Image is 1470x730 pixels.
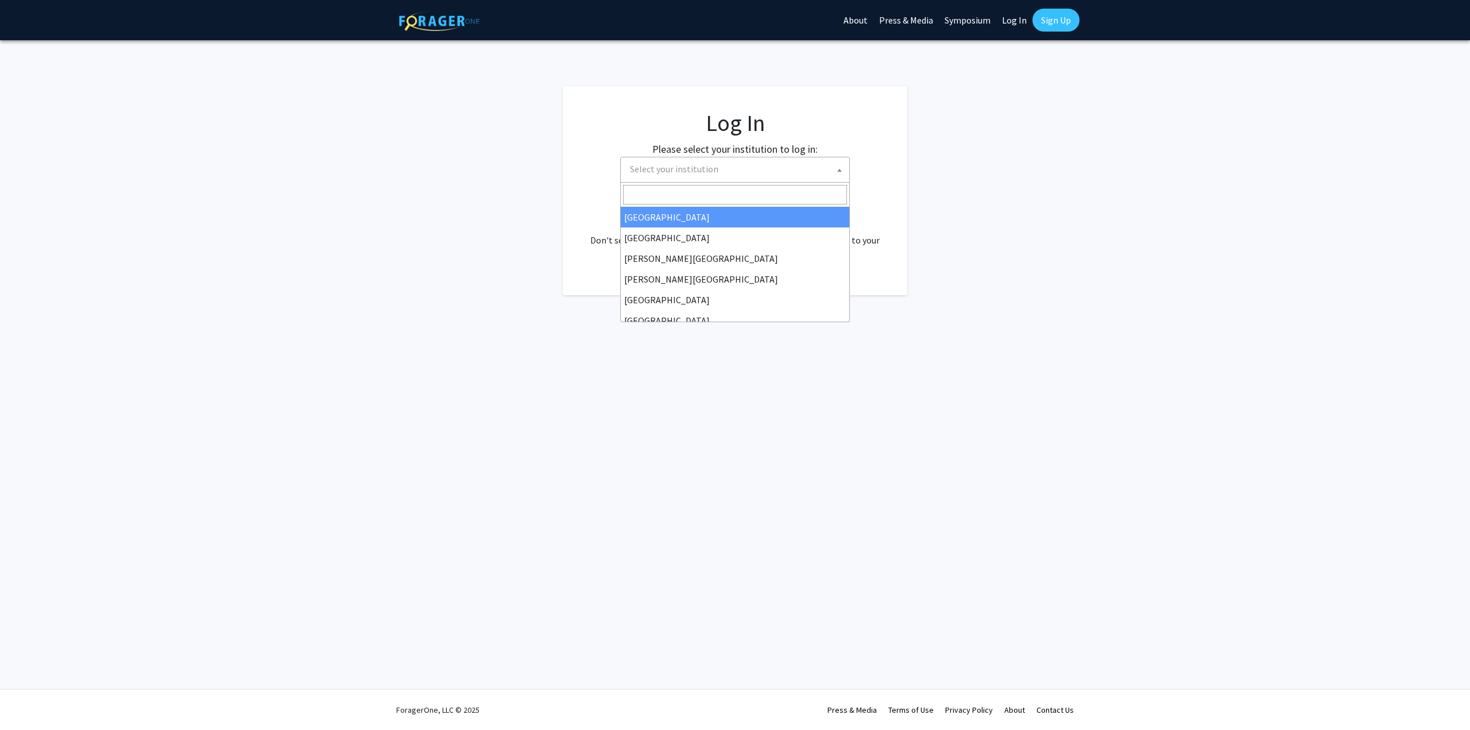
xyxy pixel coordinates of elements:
iframe: Chat [9,678,49,721]
li: [PERSON_NAME][GEOGRAPHIC_DATA] [621,248,849,269]
div: No account? . Don't see your institution? about bringing ForagerOne to your institution. [586,206,884,261]
li: [GEOGRAPHIC_DATA] [621,289,849,310]
span: Select your institution [630,163,718,175]
img: ForagerOne Logo [399,11,479,31]
li: [GEOGRAPHIC_DATA] [621,207,849,227]
li: [GEOGRAPHIC_DATA] [621,310,849,331]
li: [PERSON_NAME][GEOGRAPHIC_DATA] [621,269,849,289]
li: [GEOGRAPHIC_DATA] [621,227,849,248]
span: Select your institution [620,157,850,183]
a: Privacy Policy [945,705,993,715]
span: Select your institution [625,157,849,181]
a: Sign Up [1032,9,1080,32]
a: Press & Media [827,705,877,715]
label: Please select your institution to log in: [652,141,818,157]
a: About [1004,705,1025,715]
input: Search [623,185,847,204]
a: Contact Us [1036,705,1074,715]
a: Terms of Use [888,705,934,715]
div: ForagerOne, LLC © 2025 [396,690,479,730]
h1: Log In [586,109,884,137]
